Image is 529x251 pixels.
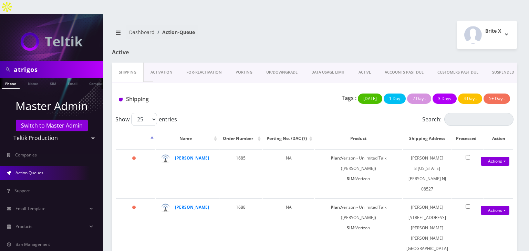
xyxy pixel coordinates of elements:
[15,206,45,211] span: Email Template
[433,94,457,104] button: 3 Days
[384,94,406,104] button: 1 Day
[484,94,510,104] button: 5+ Days
[331,204,341,210] b: Plan:
[263,149,314,198] td: NA
[347,225,355,231] b: SIM:
[422,113,514,126] label: Search:
[14,188,30,194] span: Support
[156,129,219,149] th: Name: activate to sort column ascending
[315,149,402,198] td: Verizon - Unlimited Talk ([PERSON_NAME]) Verizon
[131,113,157,126] select: Showentries
[179,63,229,82] a: FOR-REActivation
[119,98,123,101] img: Shipping
[403,149,452,198] td: [PERSON_NAME] 8 [US_STATE] [PERSON_NAME] NJ 08527
[112,49,240,56] h1: Active
[14,63,102,76] input: Search in Company
[407,94,431,104] button: 2 Days
[263,129,314,149] th: Porting No. /DAC (?): activate to sort column ascending
[444,113,514,126] input: Search:
[155,29,195,36] li: Action-Queue
[315,129,402,149] th: Product
[358,94,382,104] button: [DATE]
[24,78,42,88] a: Name
[219,129,262,149] th: Order Number: activate to sort column ascending
[304,63,352,82] a: DATA USAGE LIMIT
[119,96,242,102] h1: Shipping
[64,78,81,88] a: Email
[21,32,83,51] img: Teltik Production
[15,170,43,176] span: Action Queues
[457,21,517,49] button: Brite X
[15,241,50,247] span: Ban Management
[431,63,485,82] a: CUSTOMERS PAST DUE
[481,206,509,215] a: Actions
[46,78,60,88] a: SIM
[112,63,144,82] a: Shipping
[175,204,209,210] a: [PERSON_NAME]
[2,78,20,89] a: Phone
[347,176,355,182] b: SIM:
[259,63,304,82] a: UP/DOWNGRADE
[15,223,32,229] span: Products
[481,157,509,166] a: Actions
[144,63,179,82] a: Activation
[485,63,521,82] a: SUSPENDED
[452,129,484,149] th: Processed: activate to sort column ascending
[484,129,513,149] th: Action
[485,28,501,34] h2: Brite X
[86,78,109,88] a: Company
[378,63,431,82] a: ACCOUNTS PAST DUE
[229,63,259,82] a: PORTING
[331,155,341,161] b: Plan:
[115,113,177,126] label: Show entries
[16,120,88,131] a: Switch to Master Admin
[403,129,452,149] th: Shipping Address
[116,129,155,149] th: : activate to sort column descending
[352,63,378,82] a: ACTIVE
[342,94,356,102] p: Tags :
[15,152,37,158] span: Companies
[458,94,482,104] button: 4 Days
[219,149,262,198] td: 1685
[112,25,309,45] nav: breadcrumb
[175,155,209,161] a: [PERSON_NAME]
[129,29,155,35] a: Dashboard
